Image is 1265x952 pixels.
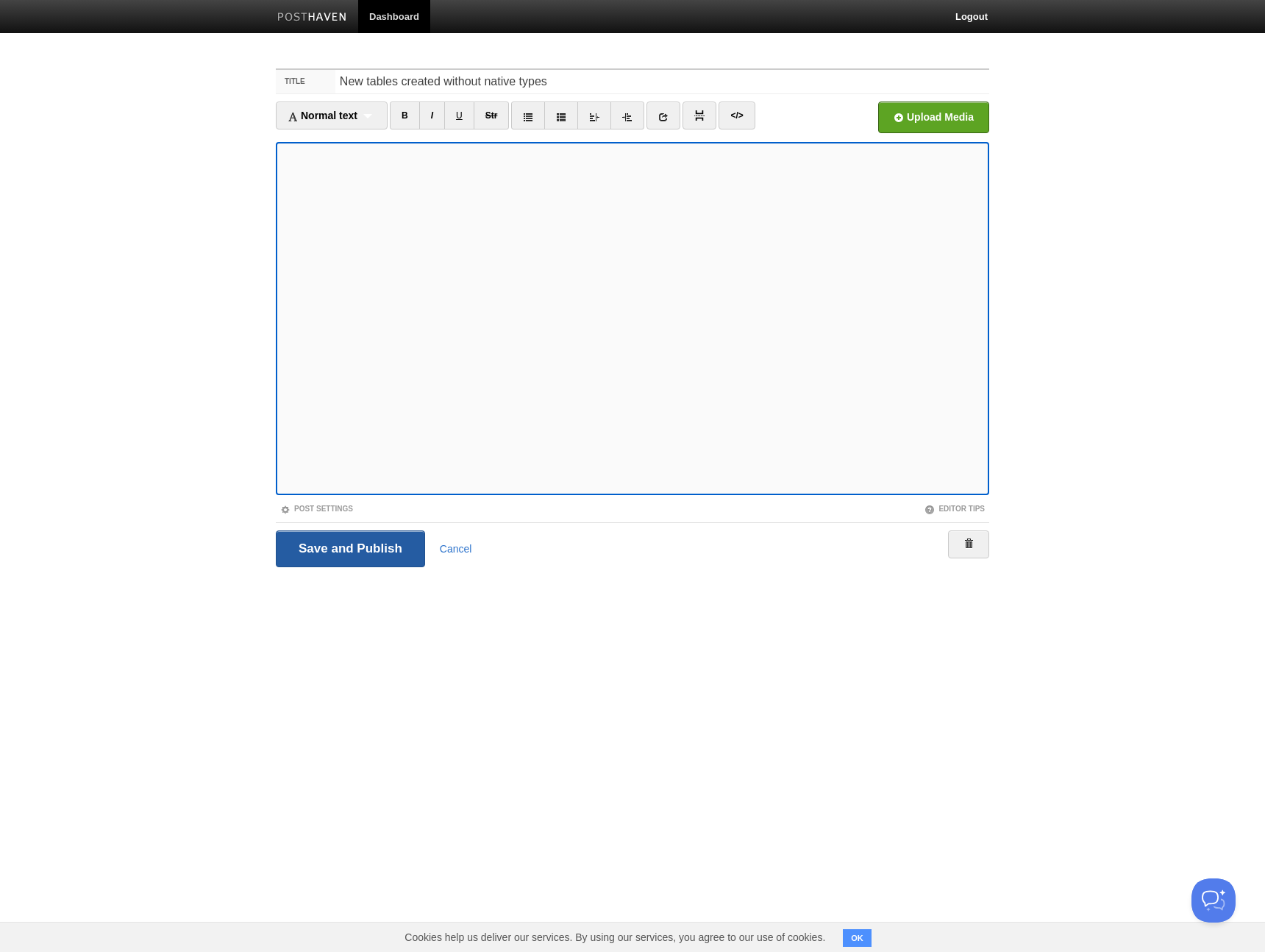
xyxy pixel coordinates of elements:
span: Cookies help us deliver our services. By using our services, you agree to our use of cookies. [390,923,840,952]
a: B [390,102,420,129]
button: OK [843,929,872,947]
iframe: Help Scout Beacon - Open [1191,878,1236,923]
a: Post Settings [280,505,353,513]
span: Normal text [288,110,357,121]
a: Cancel [440,543,472,555]
label: Title [276,70,335,93]
a: Editor Tips [924,505,985,513]
a: Str [474,102,510,129]
img: pagebreak-icon.png [694,110,705,121]
a: U [444,102,474,129]
input: Save and Publish [276,530,425,567]
img: Posthaven-bar [277,13,347,24]
a: I [419,102,445,129]
a: </> [719,102,755,129]
del: Str [485,110,498,121]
